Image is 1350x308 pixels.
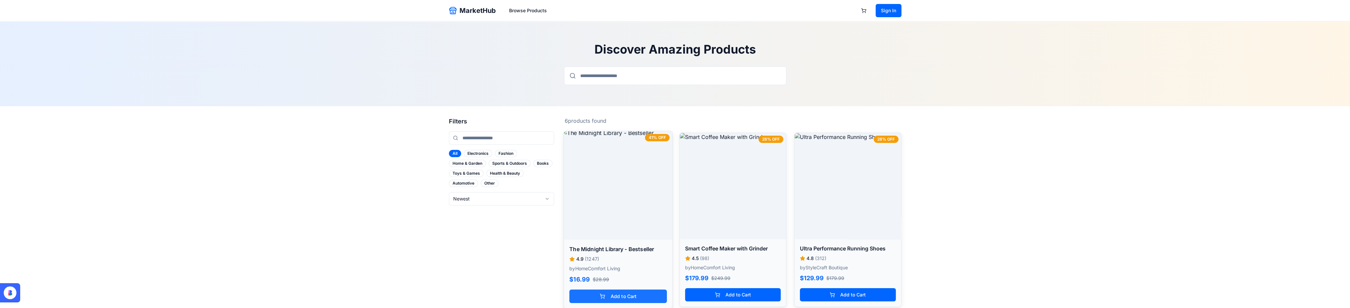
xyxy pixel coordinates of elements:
[585,256,599,262] span: ( 1247 )
[449,43,901,56] h1: Discover Amazing Products
[826,275,844,282] span: $179.99
[874,136,898,143] div: 28 % OFF
[449,170,484,177] div: Toys & Games
[800,274,824,283] span: $129.99
[711,275,730,282] span: $249.99
[794,133,901,307] a: Ultra Performance Running Shoes28% OFFUltra Performance Running Shoes4.8(312)byStyleCraft Boutiqu...
[561,129,675,242] img: The Midnight Library - Bestseller
[645,134,669,141] div: 41 % OFF
[569,265,667,272] p: by HomeComfort Living
[449,117,554,126] h2: Filters
[504,4,552,17] button: Browse Products
[692,255,699,262] span: 4.5
[569,245,667,253] h3: The Midnight Library - Bestseller
[685,264,781,271] p: by HomeComfort Living
[685,288,781,301] button: Add to Cart
[459,6,496,15] span: MarketHub
[449,180,478,187] div: Automotive
[565,133,672,307] a: The Midnight Library - Bestseller41% OFFThe Midnight Library - Bestseller4.9(1247)byHomeComfort L...
[685,244,781,252] h3: Smart Coffee Maker with Grinder
[685,274,709,283] span: $179.99
[800,244,895,252] h3: Ultra Performance Running Shoes
[800,288,895,301] button: Add to Cart
[489,160,531,167] div: Sports & Outdoors
[565,117,606,125] p: 6 products found
[449,150,461,157] div: All
[576,256,583,262] span: 4.9
[876,4,901,17] button: Sign In
[449,6,496,15] a: MarketHub
[679,133,786,307] a: Smart Coffee Maker with Grinder28% OFFSmart Coffee Maker with Grinder4.5(98)byHomeComfort Living$...
[680,133,786,239] img: Smart Coffee Maker with Grinder
[592,276,609,283] span: $28.99
[800,264,895,271] p: by StyleCraft Boutique
[569,289,667,303] button: Add to Cart
[495,150,517,157] div: Fashion
[759,136,783,143] div: 28 % OFF
[481,180,499,187] div: Other
[449,160,486,167] div: Home & Garden
[464,150,492,157] div: Electronics
[815,255,826,262] span: ( 312 )
[806,255,814,262] span: 4.8
[700,255,709,262] span: ( 98 )
[569,275,590,285] span: $16.99
[533,160,552,167] div: Books
[486,170,524,177] div: Health & Beauty
[795,133,901,239] img: Ultra Performance Running Shoes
